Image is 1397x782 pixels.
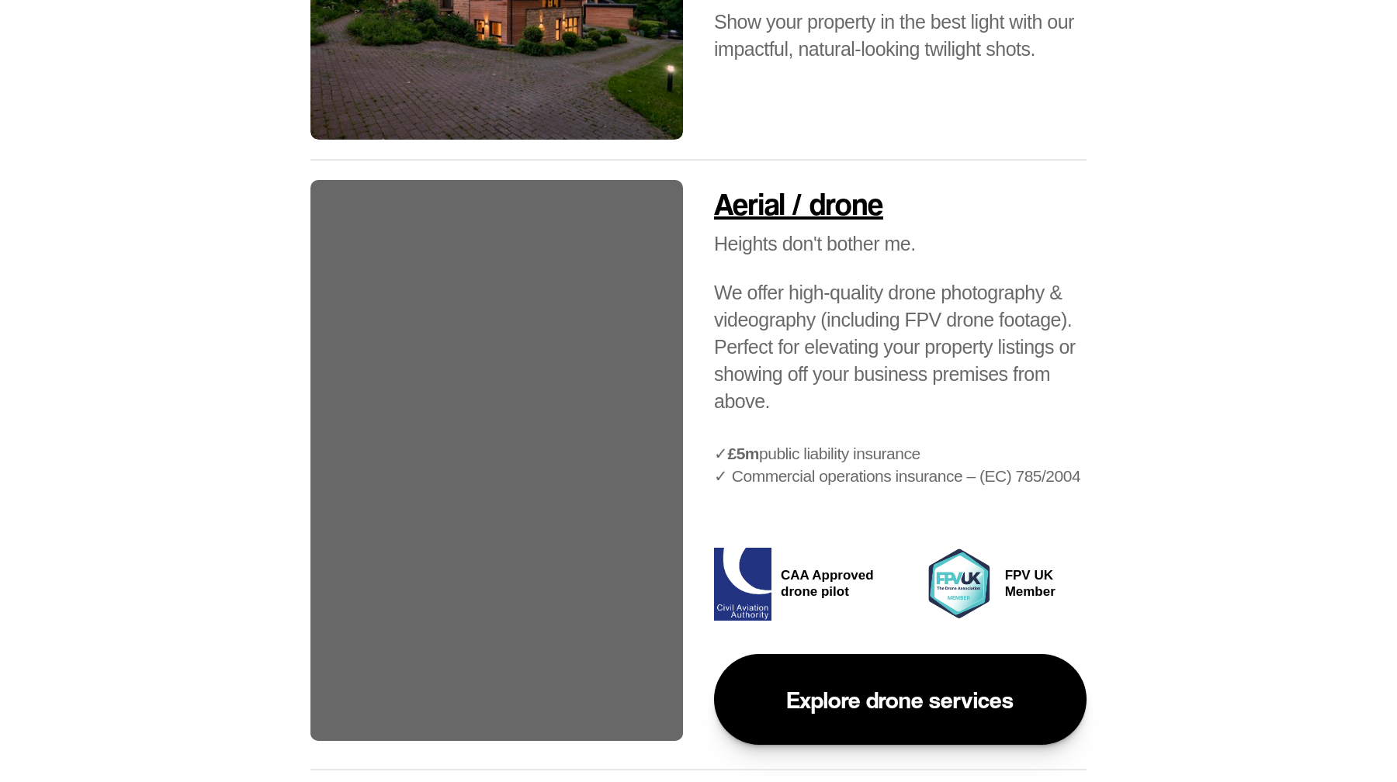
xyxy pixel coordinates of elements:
img: Civil aviation authority Approved Yorkshire Drone Pilot [714,548,771,621]
strong: £5m [728,445,760,462]
span: ✓ Commercial operations insurance – (EC) 785/2004 [714,467,1080,485]
p: Explore drone services [787,685,1014,714]
span: Show your property in the best light with our impactful, natural-looking twilight shots. [714,11,1079,60]
span: ✓ public liability insurance [714,445,920,462]
strong: Member [1005,584,1056,599]
img: FPV UK Member - The Drone Association [924,548,996,621]
strong: drone pilot [781,584,849,599]
strong: FPV UK [1005,568,1053,583]
span: Heights don't bother me. [714,233,916,254]
span: We offer high-quality drone photography & videography (including FPV drone footage). Perfect for ... [714,282,1080,412]
strong: CAA Approved [781,568,874,583]
a: Aerial / drone [714,185,883,222]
